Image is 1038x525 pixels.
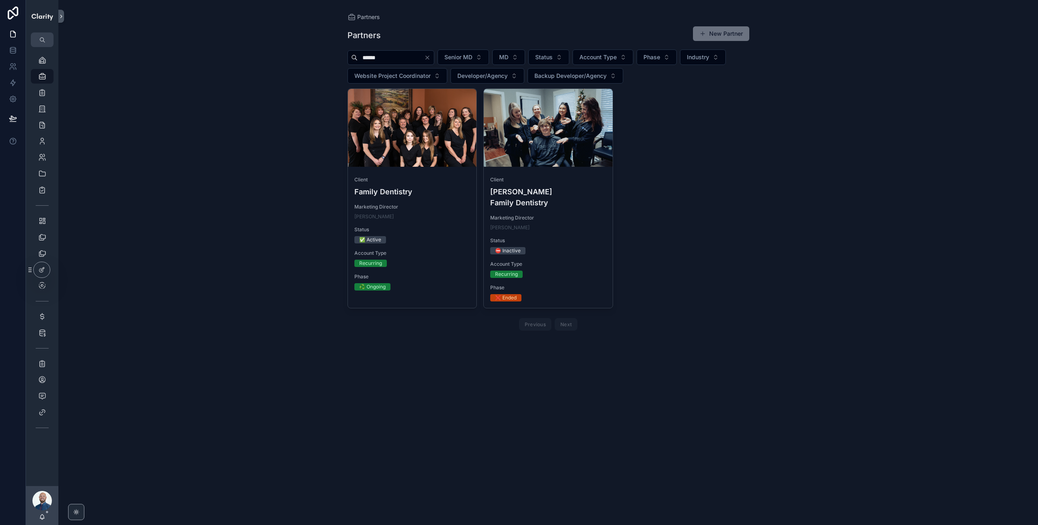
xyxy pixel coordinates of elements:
span: Status [354,226,470,233]
span: Marketing Director [354,204,470,210]
span: Client [354,176,470,183]
button: Clear [424,54,434,61]
span: Website Project Coordinator [354,72,431,80]
span: Marketing Director [490,215,606,221]
span: Status [535,53,553,61]
span: Client [490,176,606,183]
span: Partners [357,13,380,21]
span: Phase [643,53,660,61]
div: ✅ Active [359,236,381,243]
span: Industry [687,53,709,61]
span: Account Type [354,250,470,256]
div: Recurring [495,271,518,278]
button: Select Button [492,49,525,65]
button: Select Button [450,68,524,84]
div: ❌ Ended [495,294,517,301]
h4: Family Dentistry [354,186,470,197]
button: Select Button [573,49,633,65]
div: ⛔ Inactive [495,247,521,254]
a: [PERSON_NAME] [354,213,394,220]
img: App logo [31,10,54,23]
button: Select Button [528,68,623,84]
button: Select Button [528,49,569,65]
h4: [PERSON_NAME] Family Dentistry [490,186,606,208]
h1: Partners [347,30,381,41]
span: Backup Developer/Agency [534,72,607,80]
button: Select Button [438,49,489,65]
button: Select Button [680,49,726,65]
span: MD [499,53,508,61]
span: Phase [354,273,470,280]
div: scrollable content [26,47,58,445]
div: Recurring [359,260,382,267]
button: Select Button [347,68,447,84]
span: Phase [490,284,606,291]
a: Partners [347,13,380,21]
a: [PERSON_NAME] [490,224,530,231]
div: mcdonough_family_dentistry.jpg [348,89,477,167]
div: hamilton_family_dentistry.jpg [484,89,613,167]
button: Select Button [637,49,677,65]
span: Senior MD [444,53,472,61]
span: Developer/Agency [457,72,508,80]
div: ♻️ Ongoing [359,283,386,290]
a: ClientFamily DentistryMarketing Director[PERSON_NAME]Status✅ ActiveAccount TypeRecurringPhase♻️ O... [347,88,477,308]
button: New Partner [693,26,749,41]
span: Account Type [490,261,606,267]
span: Status [490,237,606,244]
a: Client[PERSON_NAME] Family DentistryMarketing Director[PERSON_NAME]Status⛔ InactiveAccount TypeRe... [483,88,613,308]
span: Account Type [579,53,617,61]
